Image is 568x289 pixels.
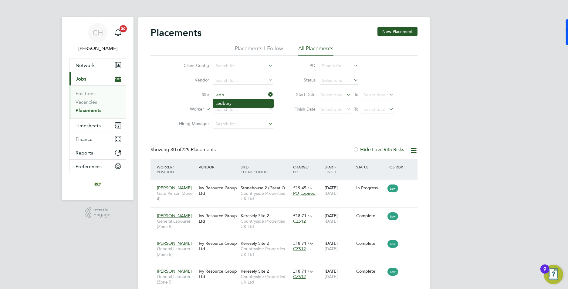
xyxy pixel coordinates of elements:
[174,92,209,97] label: Site
[155,161,197,177] div: Worker
[293,241,306,246] span: £18.71
[69,160,126,173] button: Preferences
[377,27,418,36] button: New Placement
[171,147,216,153] span: 229 Placements
[356,213,385,218] div: Complete
[325,164,336,174] span: / Finish
[387,212,398,220] span: Low
[543,269,546,277] div: 9
[235,45,283,56] li: Placements I Follow
[93,29,103,37] span: CH
[544,265,563,284] button: Open Resource Center, 9 new notifications
[150,27,201,39] h2: Placements
[213,91,273,99] input: Search for...
[356,185,385,191] div: In Progress
[241,213,269,218] span: Keresely Site 2
[293,274,306,279] span: CZ512
[321,92,343,98] span: Select date
[293,246,306,251] span: CZ512
[197,210,239,227] div: Ivy Resource Group Ltd
[213,120,273,128] input: Search for...
[69,146,126,159] button: Reports
[363,92,385,98] span: Select date
[155,210,418,215] a: [PERSON_NAME]General Labourer (Zone 5)Ivy Resource Group LtdKeresely Site 2Countryside Properties...
[76,123,101,128] span: Timesheets
[157,241,192,246] span: [PERSON_NAME]
[293,213,306,218] span: £18.71
[213,105,273,114] input: Search for...
[325,274,338,279] span: [DATE]
[155,265,418,270] a: [PERSON_NAME]General Labourer (Zone 5)Ivy Resource Group LtdKeresely Site 2Countryside Properties...
[197,161,239,172] div: Vendor
[293,185,306,191] span: £19.45
[62,17,134,200] nav: Main navigation
[112,23,124,42] a: 20
[213,99,273,108] li: ury
[325,191,338,196] span: [DATE]
[197,265,239,282] div: Ivy Resource Group Ltd
[241,241,269,246] span: Keresely Site 2
[387,268,398,276] span: Low
[76,150,93,156] span: Reports
[356,268,385,274] div: Complete
[239,161,292,177] div: Site
[308,269,313,274] span: / hr
[293,268,306,274] span: £18.71
[76,62,95,68] span: Network
[93,207,110,212] span: Powered by
[352,105,360,113] span: To
[157,274,196,285] span: General Labourer (Zone 5)
[352,91,360,98] span: To
[293,191,316,196] span: PO Expired
[325,246,338,251] span: [DATE]
[323,238,355,254] div: [DATE]
[157,218,196,229] span: General Labourer (Zone 5)
[120,25,127,32] span: 20
[155,182,418,187] a: [PERSON_NAME]Gate Person (Zone 4)Ivy Resource Group LtdStonehouse 2 (Great O…Countryside Properti...
[174,63,209,68] label: Client Config
[298,45,333,56] li: All Placements
[69,119,126,132] button: Timesheets
[174,77,209,83] label: Vendor
[76,108,101,113] a: Placements
[288,92,316,97] label: Start Date
[323,210,355,227] div: [DATE]
[293,218,306,224] span: CZ512
[69,23,126,52] a: CH[PERSON_NAME]
[157,213,192,218] span: [PERSON_NAME]
[241,218,290,229] span: Countryside Properties UK Ltd
[241,185,289,191] span: Stonehouse 2 (Great O…
[356,241,385,246] div: Complete
[288,106,316,112] label: Finish Date
[157,268,192,274] span: [PERSON_NAME]
[292,161,323,177] div: Charge
[197,182,239,199] div: Ivy Resource Group Ltd
[308,214,313,218] span: / hr
[241,246,290,257] span: Countryside Properties UK Ltd
[308,186,313,190] span: / hr
[157,185,192,191] span: [PERSON_NAME]
[353,147,404,153] label: Hide Low IR35 Risks
[150,147,217,153] div: Showing
[321,107,343,112] span: Select date
[293,164,309,174] span: / PO
[69,72,126,85] button: Jobs
[76,76,86,82] span: Jobs
[69,132,126,146] button: Finance
[85,207,111,219] a: Powered byEngage
[241,274,290,285] span: Countryside Properties UK Ltd
[171,147,181,153] span: 30 of
[76,136,93,142] span: Finance
[241,268,269,274] span: Keresely Site 2
[197,238,239,254] div: Ivy Resource Group Ltd
[323,161,355,177] div: Start
[355,161,386,172] div: Status
[323,265,355,282] div: [DATE]
[69,85,126,118] div: Jobs
[157,246,196,257] span: General Labourer (Zone 5)
[76,99,97,105] a: Vacancies
[69,179,126,189] a: Go to home page
[288,63,316,68] label: PO
[387,240,398,248] span: Low
[69,45,126,52] span: Charlie Hobbs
